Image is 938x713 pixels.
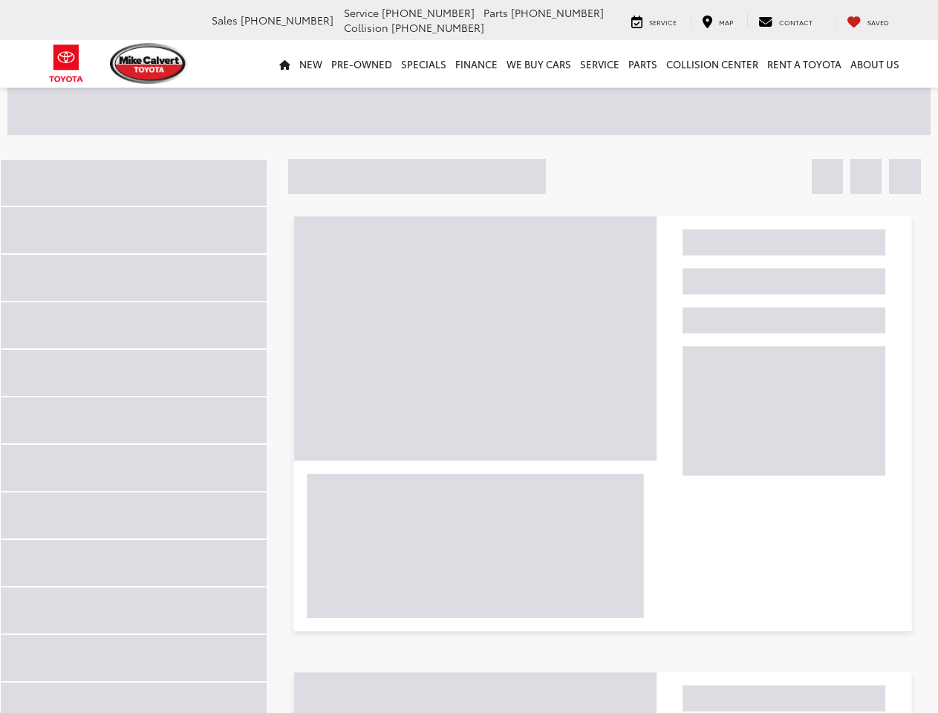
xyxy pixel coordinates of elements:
a: Contact [747,13,824,28]
span: Saved [867,17,889,27]
span: [PHONE_NUMBER] [382,5,475,20]
a: Home [275,40,295,88]
span: Service [649,17,677,27]
img: Toyota [39,39,94,88]
span: Sales [212,13,238,27]
a: About Us [846,40,904,88]
a: Finance [451,40,502,88]
span: [PHONE_NUMBER] [511,5,604,20]
a: New [295,40,327,88]
span: [PHONE_NUMBER] [241,13,333,27]
span: Contact [779,17,812,27]
span: Parts [483,5,508,20]
span: Collision [344,20,388,35]
span: Map [719,17,733,27]
a: My Saved Vehicles [836,13,900,28]
a: WE BUY CARS [502,40,576,88]
a: Service [620,13,688,28]
a: Service [576,40,624,88]
a: Parts [624,40,662,88]
a: Collision Center [662,40,763,88]
span: Service [344,5,379,20]
a: Specials [397,40,451,88]
img: Mike Calvert Toyota [110,43,189,84]
a: Pre-Owned [327,40,397,88]
a: Rent a Toyota [763,40,846,88]
span: [PHONE_NUMBER] [391,20,484,35]
a: Map [691,13,744,28]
